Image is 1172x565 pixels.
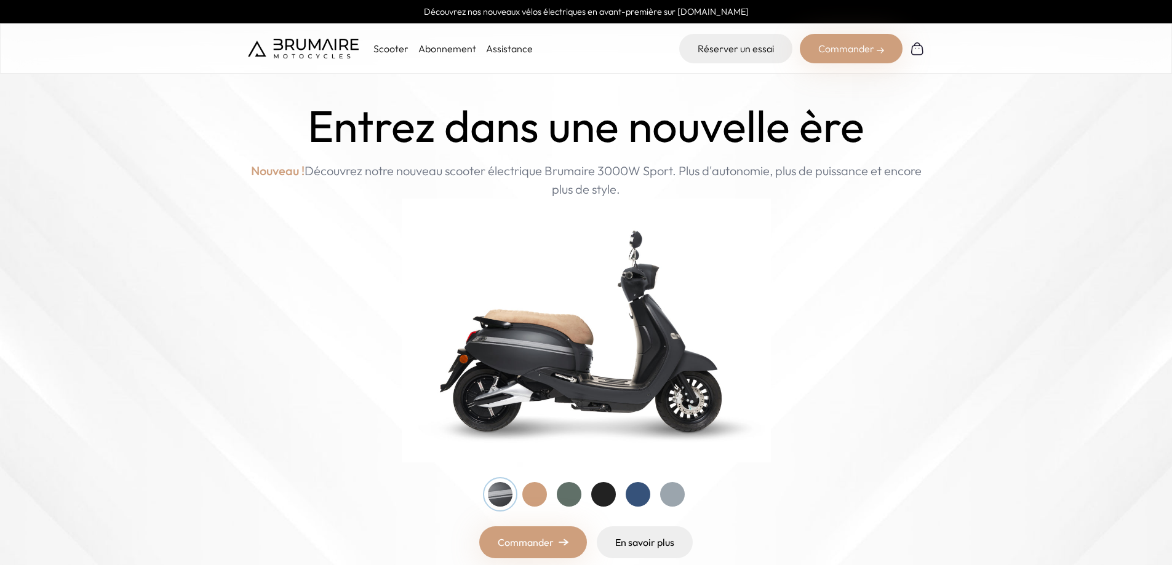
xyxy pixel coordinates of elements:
[486,42,533,55] a: Assistance
[559,539,568,546] img: right-arrow.png
[373,41,409,56] p: Scooter
[910,41,925,56] img: Panier
[418,42,476,55] a: Abonnement
[597,526,693,558] a: En savoir plus
[877,47,884,54] img: right-arrow-2.png
[479,526,587,558] a: Commander
[248,39,359,58] img: Brumaire Motocycles
[308,101,864,152] h1: Entrez dans une nouvelle ère
[251,162,305,180] span: Nouveau !
[248,162,925,199] p: Découvrez notre nouveau scooter électrique Brumaire 3000W Sport. Plus d'autonomie, plus de puissa...
[800,34,903,63] div: Commander
[679,34,792,63] a: Réserver un essai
